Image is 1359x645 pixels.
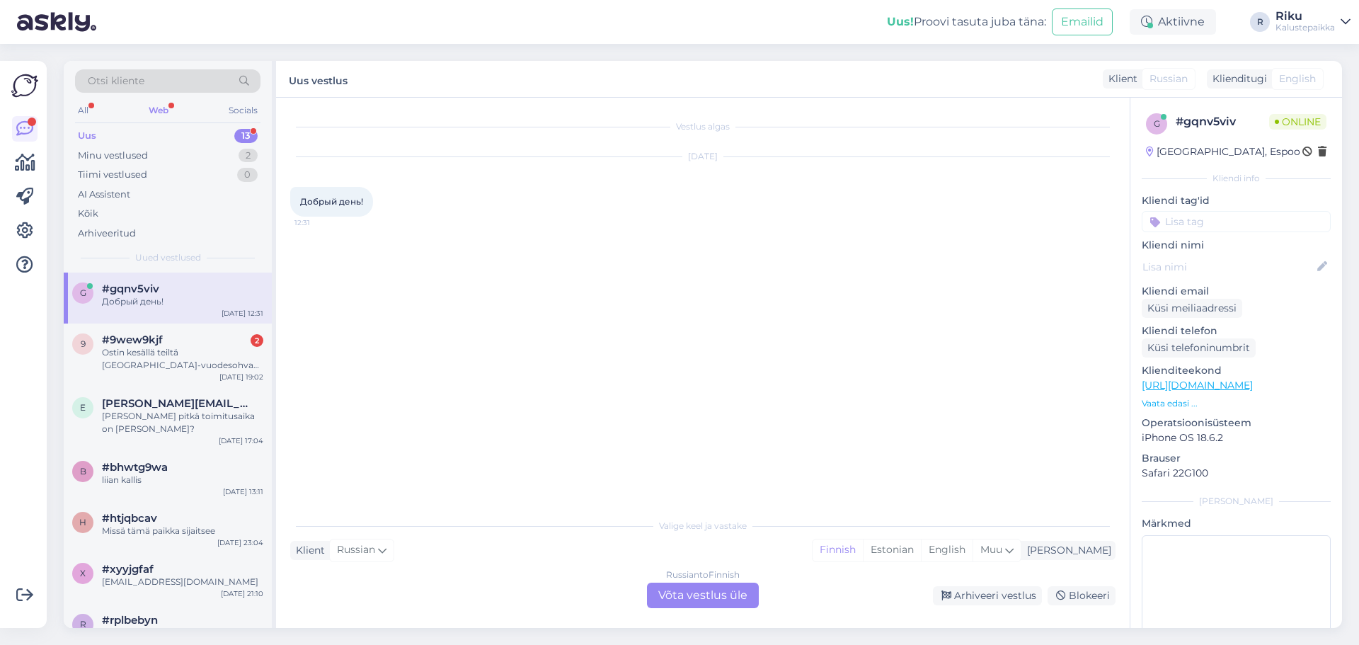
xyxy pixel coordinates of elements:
[146,101,171,120] div: Web
[1142,338,1256,358] div: Küsi telefoninumbrit
[1275,11,1351,33] a: RikuKalustepaikka
[290,520,1116,532] div: Valige keel ja vastake
[1142,397,1331,410] p: Vaata edasi ...
[1275,22,1335,33] div: Kalustepaikka
[102,627,263,639] div: Missä sulla on
[11,72,38,99] img: Askly Logo
[1176,113,1269,130] div: # gqnv5viv
[1142,363,1331,378] p: Klienditeekond
[1142,430,1331,445] p: iPhone OS 18.6.2
[102,563,154,576] span: #xyyjgfaf
[251,334,263,347] div: 2
[102,333,163,346] span: #9wew9kjf
[1142,172,1331,185] div: Kliendi info
[1142,211,1331,232] input: Lisa tag
[88,74,144,89] span: Otsi kliente
[1142,193,1331,208] p: Kliendi tag'id
[1142,299,1242,318] div: Küsi meiliaadressi
[1142,259,1314,275] input: Lisa nimi
[81,338,86,349] span: 9
[78,188,130,202] div: AI Assistent
[887,15,914,28] b: Uus!
[102,346,263,372] div: Ostin kesällä teiltä [GEOGRAPHIC_DATA]-vuodesohvan. Toimittajilta puuttui silloin kokoamisohjeet ...
[1142,516,1331,531] p: Märkmed
[1142,379,1253,392] a: [URL][DOMAIN_NAME]
[78,168,147,182] div: Tiimi vestlused
[300,196,363,207] span: Добрый день!
[863,540,921,561] div: Estonian
[102,295,263,308] div: Добрый день!
[1142,495,1331,508] div: [PERSON_NAME]
[102,461,168,474] span: #bhwtg9wa
[1021,543,1111,558] div: [PERSON_NAME]
[219,435,263,446] div: [DATE] 17:04
[933,586,1042,605] div: Arhiveeri vestlus
[80,287,86,298] span: g
[1275,11,1335,22] div: Riku
[1250,12,1270,32] div: R
[1130,9,1216,35] div: Aktiivne
[290,120,1116,133] div: Vestlus algas
[239,149,258,163] div: 2
[1052,8,1113,35] button: Emailid
[217,537,263,548] div: [DATE] 23:04
[666,569,740,581] div: Russian to Finnish
[337,542,375,558] span: Russian
[223,486,263,497] div: [DATE] 13:11
[221,588,263,599] div: [DATE] 21:10
[1142,451,1331,466] p: Brauser
[290,150,1116,163] div: [DATE]
[1279,72,1316,86] span: English
[80,568,86,578] span: x
[79,517,86,527] span: h
[78,129,96,143] div: Uus
[102,474,263,486] div: liian kallis
[75,101,91,120] div: All
[102,397,249,410] span: elina.anttikoski@hotmail.com
[234,129,258,143] div: 13
[80,466,86,476] span: b
[1269,114,1326,130] span: Online
[102,525,263,537] div: Missä tämä paikka sijaitsee
[237,168,258,182] div: 0
[1142,238,1331,253] p: Kliendi nimi
[1154,118,1160,129] span: g
[78,149,148,163] div: Minu vestlused
[921,540,973,561] div: English
[102,614,158,627] span: #rplbebyn
[1142,324,1331,338] p: Kliendi telefon
[980,543,1002,556] span: Muu
[226,101,260,120] div: Socials
[80,402,86,413] span: e
[102,576,263,588] div: [EMAIL_ADDRESS][DOMAIN_NAME]
[289,69,348,89] label: Uus vestlus
[647,583,759,608] div: Võta vestlus üle
[78,207,98,221] div: Kõik
[102,282,159,295] span: #gqnv5viv
[1048,586,1116,605] div: Blokeeri
[813,540,863,561] div: Finnish
[887,13,1046,30] div: Proovi tasuta juba täna:
[1142,466,1331,481] p: Safari 22G100
[294,217,348,228] span: 12:31
[1142,284,1331,299] p: Kliendi email
[222,308,263,319] div: [DATE] 12:31
[102,512,157,525] span: #htjqbcav
[135,251,201,264] span: Uued vestlused
[78,227,136,241] div: Arhiveeritud
[1146,144,1300,159] div: [GEOGRAPHIC_DATA], Espoo
[1149,72,1188,86] span: Russian
[290,543,325,558] div: Klient
[1207,72,1267,86] div: Klienditugi
[80,619,86,629] span: r
[1142,416,1331,430] p: Operatsioonisüsteem
[102,410,263,435] div: [PERSON_NAME] pitkä toimitusaika on [PERSON_NAME]?
[219,372,263,382] div: [DATE] 19:02
[1103,72,1137,86] div: Klient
